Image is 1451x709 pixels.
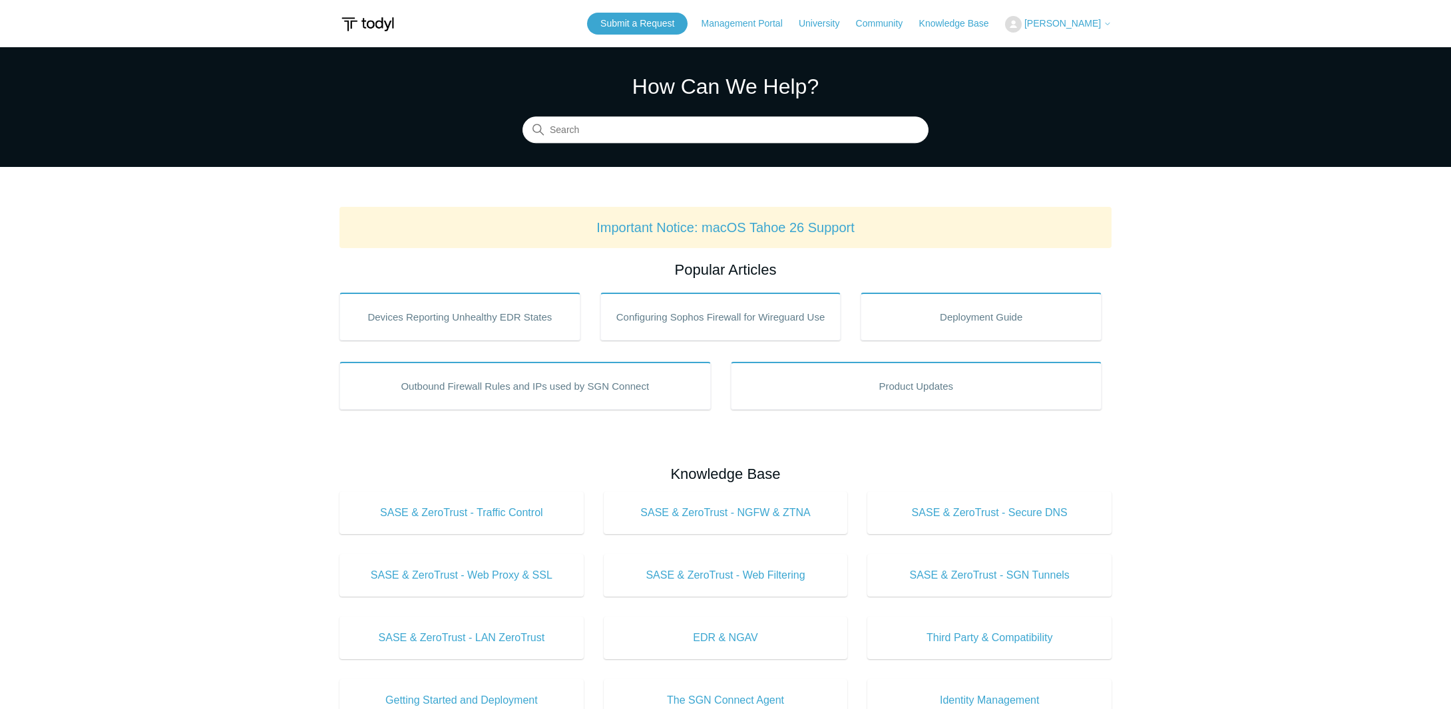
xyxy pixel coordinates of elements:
span: SASE & ZeroTrust - Web Filtering [624,567,828,583]
a: SASE & ZeroTrust - Traffic Control [339,492,584,534]
a: SASE & ZeroTrust - SGN Tunnels [867,554,1112,597]
span: SASE & ZeroTrust - Secure DNS [887,505,1092,521]
span: SASE & ZeroTrust - Web Proxy & SSL [359,567,564,583]
span: SASE & ZeroTrust - NGFW & ZTNA [624,505,828,521]
a: Management Portal [702,17,796,31]
span: Getting Started and Deployment [359,692,564,708]
span: SASE & ZeroTrust - LAN ZeroTrust [359,630,564,646]
span: The SGN Connect Agent [624,692,828,708]
a: Third Party & Compatibility [867,617,1112,659]
h2: Popular Articles [339,259,1112,281]
span: [PERSON_NAME] [1024,18,1101,29]
button: [PERSON_NAME] [1005,16,1112,33]
a: Important Notice: macOS Tahoe 26 Support [596,220,855,235]
a: Product Updates [731,362,1102,410]
a: University [799,17,853,31]
h2: Knowledge Base [339,463,1112,485]
span: Third Party & Compatibility [887,630,1092,646]
h1: How Can We Help? [522,71,929,102]
span: SASE & ZeroTrust - Traffic Control [359,505,564,521]
span: EDR & NGAV [624,630,828,646]
img: Todyl Support Center Help Center home page [339,12,396,37]
a: Configuring Sophos Firewall for Wireguard Use [600,293,841,341]
a: Community [856,17,917,31]
span: SASE & ZeroTrust - SGN Tunnels [887,567,1092,583]
a: Knowledge Base [919,17,1002,31]
a: SASE & ZeroTrust - LAN ZeroTrust [339,617,584,659]
a: EDR & NGAV [604,617,848,659]
a: SASE & ZeroTrust - Secure DNS [867,492,1112,534]
a: Submit a Request [587,13,688,35]
a: SASE & ZeroTrust - NGFW & ZTNA [604,492,848,534]
input: Search [522,117,929,144]
a: Outbound Firewall Rules and IPs used by SGN Connect [339,362,711,410]
a: SASE & ZeroTrust - Web Proxy & SSL [339,554,584,597]
a: Devices Reporting Unhealthy EDR States [339,293,580,341]
span: Identity Management [887,692,1092,708]
a: Deployment Guide [861,293,1102,341]
a: SASE & ZeroTrust - Web Filtering [604,554,848,597]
